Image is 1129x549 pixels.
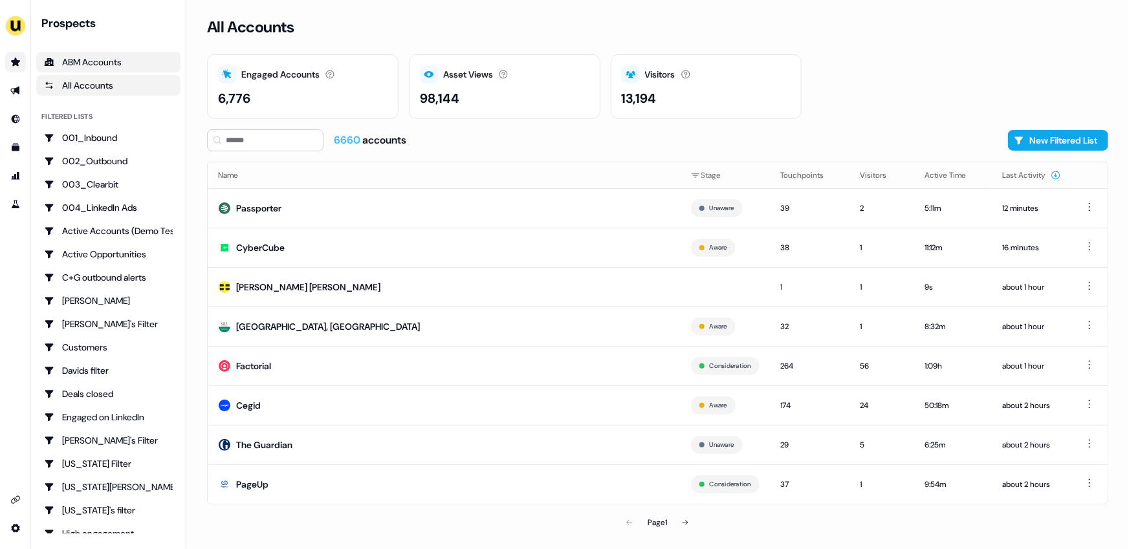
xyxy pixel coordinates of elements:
[860,164,902,187] button: Visitors
[36,290,181,311] a: Go to Charlotte Stone
[5,194,26,215] a: Go to experiments
[36,337,181,358] a: Go to Customers
[622,89,657,108] div: 13,194
[860,202,904,215] div: 2
[241,68,320,81] div: Engaged Accounts
[44,504,173,517] div: [US_STATE]'s filter
[925,281,981,294] div: 9s
[44,341,173,354] div: Customers
[36,52,181,72] a: ABM Accounts
[44,527,173,540] div: High engagement
[44,387,173,400] div: Deals closed
[648,516,667,529] div: Page 1
[44,364,173,377] div: Davids filter
[236,399,261,412] div: Cegid
[1002,320,1061,333] div: about 1 hour
[36,244,181,264] a: Go to Active Opportunities
[41,16,181,31] div: Prospects
[780,164,839,187] button: Touchpoints
[780,399,839,412] div: 174
[780,320,839,333] div: 32
[236,478,269,491] div: PageUp
[44,224,173,237] div: Active Accounts (Demo Test)
[710,400,727,411] button: Aware
[860,281,904,294] div: 1
[44,271,173,284] div: C+G outbound alerts
[334,133,406,147] div: accounts
[236,320,420,333] div: [GEOGRAPHIC_DATA], [GEOGRAPHIC_DATA]
[44,155,173,167] div: 002_Outbound
[36,523,181,544] a: Go to High engagement
[925,320,981,333] div: 8:32m
[710,242,727,253] button: Aware
[925,241,981,254] div: 11:12m
[236,281,380,294] div: [PERSON_NAME] [PERSON_NAME]
[710,479,751,490] button: Consideration
[860,241,904,254] div: 1
[710,321,727,332] button: Aware
[236,241,285,254] div: CyberCube
[1002,202,1061,215] div: 12 minutes
[925,202,981,215] div: 5:11m
[443,68,493,81] div: Asset Views
[44,434,173,447] div: [PERSON_NAME]'s Filter
[44,411,173,424] div: Engaged on LinkedIn
[41,111,93,122] div: Filtered lists
[710,439,734,451] button: Unaware
[645,68,675,81] div: Visitors
[1002,281,1061,294] div: about 1 hour
[44,294,173,307] div: [PERSON_NAME]
[780,478,839,491] div: 37
[780,438,839,451] div: 29
[36,127,181,148] a: Go to 001_Inbound
[236,360,271,372] div: Factorial
[44,457,173,470] div: [US_STATE] Filter
[44,201,173,214] div: 004_LinkedIn Ads
[925,438,981,451] div: 6:25m
[5,80,26,101] a: Go to outbound experience
[218,89,250,108] div: 6,776
[208,162,681,188] th: Name
[1002,438,1061,451] div: about 2 hours
[860,320,904,333] div: 1
[5,166,26,186] a: Go to attribution
[1002,360,1061,372] div: about 1 hour
[1002,241,1061,254] div: 16 minutes
[1008,130,1108,151] button: New Filtered List
[1002,478,1061,491] div: about 2 hours
[780,360,839,372] div: 264
[780,241,839,254] div: 38
[1002,164,1061,187] button: Last Activity
[780,202,839,215] div: 39
[36,314,181,334] a: Go to Charlotte's Filter
[44,56,173,69] div: ABM Accounts
[860,360,904,372] div: 56
[860,478,904,491] div: 1
[710,202,734,214] button: Unaware
[44,318,173,330] div: [PERSON_NAME]'s Filter
[925,478,981,491] div: 9:54m
[36,360,181,381] a: Go to Davids filter
[36,500,181,521] a: Go to Georgia's filter
[36,453,181,474] a: Go to Georgia Filter
[925,399,981,412] div: 50:18m
[710,360,751,372] button: Consideration
[420,89,459,108] div: 98,144
[236,438,292,451] div: The Guardian
[860,399,904,412] div: 24
[36,75,181,96] a: All accounts
[780,281,839,294] div: 1
[44,248,173,261] div: Active Opportunities
[1002,399,1061,412] div: about 2 hours
[36,151,181,171] a: Go to 002_Outbound
[44,178,173,191] div: 003_Clearbit
[925,164,981,187] button: Active Time
[5,52,26,72] a: Go to prospects
[5,490,26,510] a: Go to integrations
[207,17,294,37] h3: All Accounts
[36,174,181,195] a: Go to 003_Clearbit
[860,438,904,451] div: 5
[5,109,26,129] a: Go to Inbound
[36,221,181,241] a: Go to Active Accounts (Demo Test)
[44,79,173,92] div: All Accounts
